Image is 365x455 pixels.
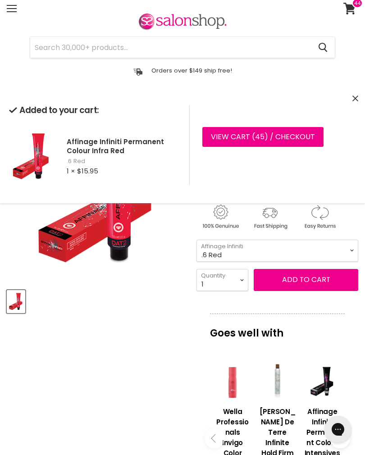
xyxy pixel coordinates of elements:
input: Search [30,37,311,58]
a: View cart (45) / Checkout [202,127,324,147]
img: Affinage Infiniti Permanent Colour Infra Red [9,128,54,185]
iframe: Gorgias live chat messenger [320,413,356,446]
select: Quantity [196,269,248,291]
button: Add to cart [254,269,358,291]
span: $15.95 [77,166,98,176]
span: 45 [255,132,265,142]
p: Goes well with [210,314,345,343]
img: returns.gif [296,203,343,231]
div: Product thumbnails [5,287,189,313]
button: Close [352,94,358,104]
span: .6 Red [67,157,175,165]
img: genuine.gif [196,203,244,231]
button: Search [311,37,335,58]
h2: Added to your cart: [9,105,175,115]
button: Affinage Infiniti Permanent Colour Infra Red [7,290,25,313]
img: Affinage Infiniti Permanent Colour Infra Red [8,291,24,312]
p: Orders over $149 ship free! [151,67,232,74]
form: Product [30,36,335,58]
img: shipping.gif [246,203,294,231]
span: 1 × [67,166,75,176]
h2: Affinage Infiniti Permanent Colour Infra Red [67,137,175,155]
